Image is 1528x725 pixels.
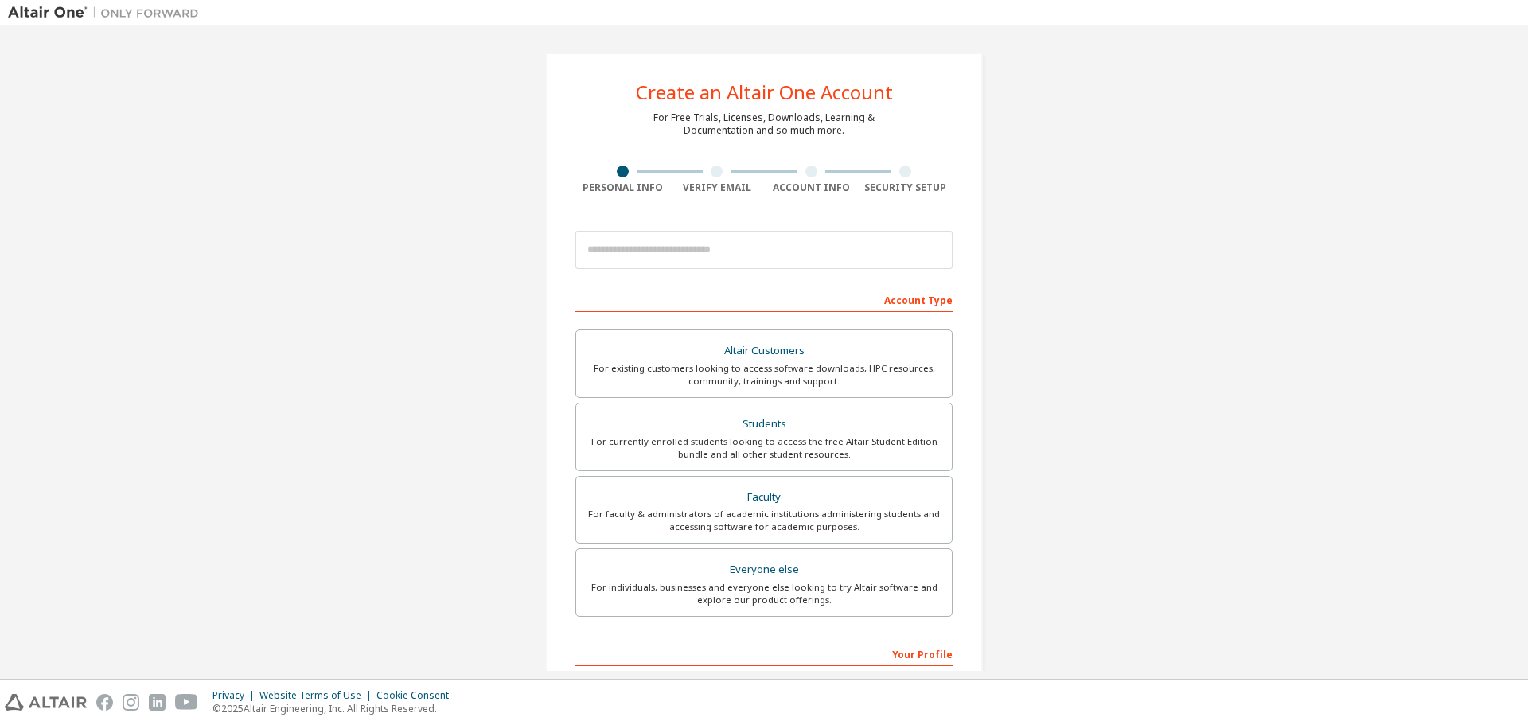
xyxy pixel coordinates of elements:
div: Security Setup [859,181,953,194]
div: Account Type [575,286,953,312]
div: Account Info [764,181,859,194]
img: linkedin.svg [149,694,166,711]
div: For Free Trials, Licenses, Downloads, Learning & Documentation and so much more. [653,111,875,137]
img: Altair One [8,5,207,21]
div: Everyone else [586,559,942,581]
div: Faculty [586,486,942,509]
div: Altair Customers [586,340,942,362]
div: For faculty & administrators of academic institutions administering students and accessing softwa... [586,508,942,533]
div: Your Profile [575,641,953,666]
div: Create an Altair One Account [636,83,893,102]
img: instagram.svg [123,694,139,711]
img: altair_logo.svg [5,694,87,711]
div: Cookie Consent [376,689,458,702]
p: © 2025 Altair Engineering, Inc. All Rights Reserved. [212,702,458,715]
div: Privacy [212,689,259,702]
div: For currently enrolled students looking to access the free Altair Student Edition bundle and all ... [586,435,942,461]
img: facebook.svg [96,694,113,711]
div: Website Terms of Use [259,689,376,702]
div: For existing customers looking to access software downloads, HPC resources, community, trainings ... [586,362,942,388]
div: Personal Info [575,181,670,194]
div: For individuals, businesses and everyone else looking to try Altair software and explore our prod... [586,581,942,606]
img: youtube.svg [175,694,198,711]
div: Students [586,413,942,435]
div: Verify Email [670,181,765,194]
